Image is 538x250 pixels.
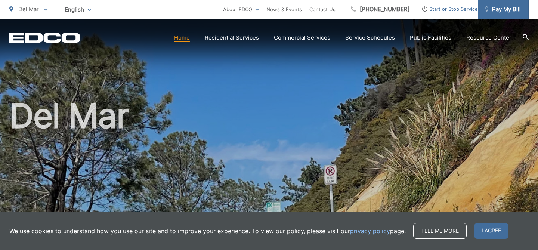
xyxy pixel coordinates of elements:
a: News & Events [266,5,302,14]
span: Del Mar [18,6,39,13]
a: Tell me more [413,223,467,239]
a: About EDCO [223,5,259,14]
span: English [59,3,97,16]
a: Public Facilities [410,33,451,42]
a: Service Schedules [345,33,395,42]
a: Home [174,33,190,42]
a: privacy policy [350,226,390,235]
span: Pay My Bill [485,5,521,14]
p: We use cookies to understand how you use our site and to improve your experience. To view our pol... [9,226,406,235]
span: I agree [474,223,508,239]
a: Resource Center [466,33,511,42]
a: Residential Services [205,33,259,42]
a: EDCD logo. Return to the homepage. [9,33,80,43]
a: Commercial Services [274,33,330,42]
a: Contact Us [309,5,336,14]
